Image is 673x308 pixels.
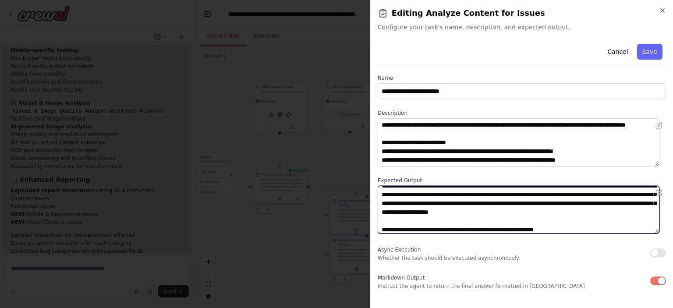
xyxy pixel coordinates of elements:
span: Async Execution [378,247,421,253]
span: Markdown Output [378,275,425,281]
button: Open in editor [654,120,664,131]
label: Guardrail [378,300,666,307]
p: Whether the task should be executed asynchronously. [378,255,520,262]
button: Cancel [602,44,633,60]
button: Save [637,44,662,60]
label: Expected Output [378,177,666,184]
label: Name [378,74,666,81]
span: Configure your task's name, description, and expected output. [378,23,666,32]
p: Instruct the agent to return the final answer formatted in [GEOGRAPHIC_DATA] [378,283,585,290]
label: Description [378,110,666,117]
button: Open in editor [654,188,664,198]
h2: Editing Analyze Content for Issues [378,7,666,19]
